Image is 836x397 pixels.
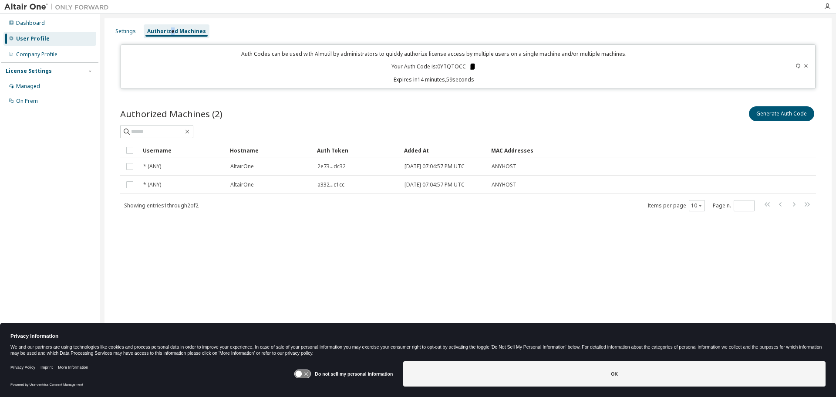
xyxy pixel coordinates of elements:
[391,63,476,71] p: Your Auth Code is: 0YTQTOCC
[16,35,50,42] div: User Profile
[492,181,516,188] span: ANYHOST
[491,143,725,157] div: MAC Addresses
[317,163,346,170] span: 2e73...dc32
[404,143,484,157] div: Added At
[713,200,755,211] span: Page n.
[405,181,465,188] span: [DATE] 07:04:57 PM UTC
[492,163,516,170] span: ANYHOST
[143,163,161,170] span: * (ANY)
[230,143,310,157] div: Hostname
[16,83,40,90] div: Managed
[16,20,45,27] div: Dashboard
[147,28,206,35] div: Authorized Machines
[317,181,344,188] span: a332...c1cc
[16,51,57,58] div: Company Profile
[230,181,254,188] span: AltairOne
[115,28,136,35] div: Settings
[126,76,742,83] p: Expires in 14 minutes, 59 seconds
[16,98,38,105] div: On Prem
[6,68,52,75] div: License Settings
[4,3,113,11] img: Altair One
[124,202,199,209] span: Showing entries 1 through 2 of 2
[317,143,397,157] div: Auth Token
[143,181,161,188] span: * (ANY)
[405,163,465,170] span: [DATE] 07:04:57 PM UTC
[749,106,814,121] button: Generate Auth Code
[691,202,703,209] button: 10
[230,163,254,170] span: AltairOne
[647,200,705,211] span: Items per page
[143,143,223,157] div: Username
[126,50,742,58] p: Auth Codes can be used with Almutil by administrators to quickly authorize license access by mult...
[120,108,222,120] span: Authorized Machines (2)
